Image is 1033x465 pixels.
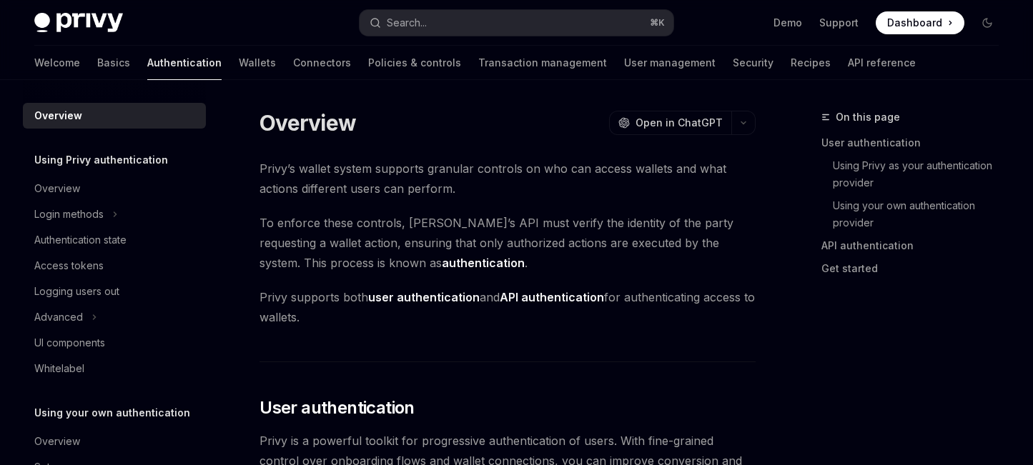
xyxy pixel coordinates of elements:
span: ⌘ K [650,17,665,29]
div: Access tokens [34,257,104,274]
a: Transaction management [478,46,607,80]
a: Authentication state [23,227,206,253]
a: Dashboard [876,11,964,34]
a: Support [819,16,859,30]
span: Dashboard [887,16,942,30]
div: Logging users out [34,283,119,300]
span: Open in ChatGPT [636,116,723,130]
div: Overview [34,107,82,124]
h5: Using Privy authentication [34,151,168,169]
button: Toggle Advanced section [23,304,206,330]
a: Security [733,46,773,80]
img: dark logo [34,13,123,33]
span: User authentication [260,396,415,419]
a: Overview [23,103,206,129]
strong: user authentication [368,290,480,304]
a: Using Privy as your authentication provider [821,154,1010,194]
div: Overview [34,180,80,197]
a: User management [624,46,716,80]
a: Policies & controls [368,46,461,80]
a: User authentication [821,131,1010,154]
span: On this page [836,109,900,126]
span: To enforce these controls, [PERSON_NAME]’s API must verify the identity of the party requesting a... [260,213,756,273]
div: Authentication state [34,231,127,249]
a: Demo [773,16,802,30]
a: Basics [97,46,130,80]
a: Get started [821,257,1010,280]
button: Open search [360,10,673,36]
button: Open in ChatGPT [609,111,731,135]
strong: API authentication [500,290,604,304]
h1: Overview [260,110,356,136]
a: Connectors [293,46,351,80]
a: Whitelabel [23,356,206,381]
a: Logging users out [23,279,206,304]
div: UI components [34,334,105,351]
a: Access tokens [23,253,206,279]
span: Privy’s wallet system supports granular controls on who can access wallets and what actions diffe... [260,159,756,199]
a: Wallets [239,46,276,80]
a: API reference [848,46,916,80]
div: Whitelabel [34,360,84,377]
a: Recipes [791,46,831,80]
a: UI components [23,330,206,356]
h5: Using your own authentication [34,404,190,421]
a: Using your own authentication provider [821,194,1010,234]
a: API authentication [821,234,1010,257]
strong: authentication [442,256,525,270]
a: Overview [23,429,206,454]
a: Overview [23,176,206,201]
div: Search... [387,14,427,31]
div: Overview [34,433,80,450]
div: Advanced [34,309,83,326]
a: Authentication [147,46,222,80]
span: Privy supports both and for authenticating access to wallets. [260,287,756,327]
a: Welcome [34,46,80,80]
div: Login methods [34,206,104,223]
button: Toggle dark mode [976,11,999,34]
button: Toggle Login methods section [23,201,206,227]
